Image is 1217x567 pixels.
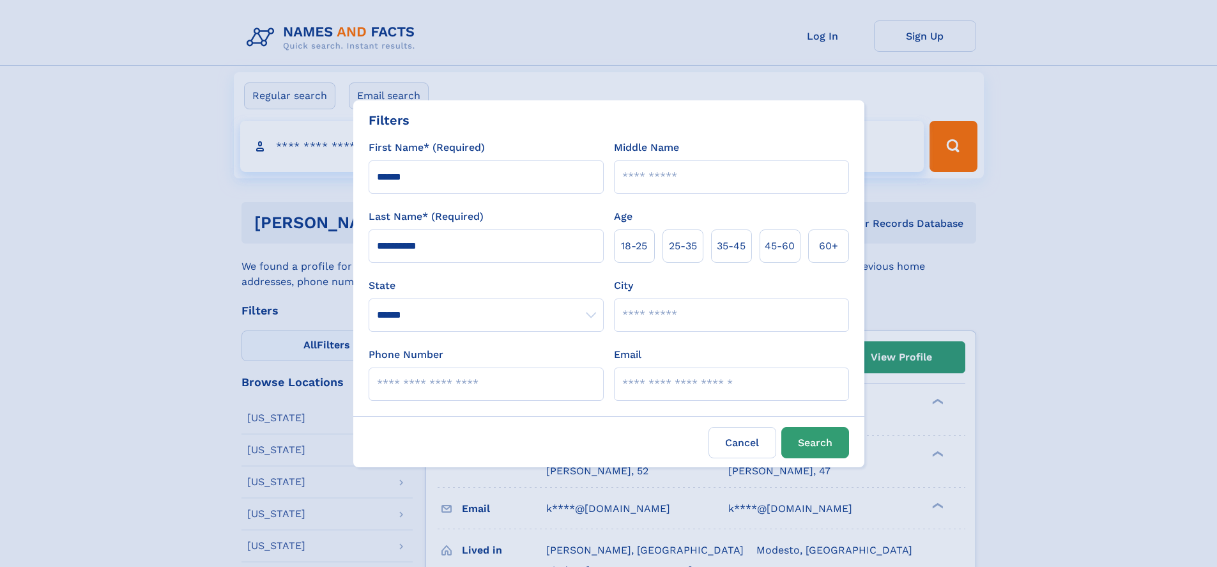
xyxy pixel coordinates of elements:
[614,347,641,362] label: Email
[765,238,795,254] span: 45‑60
[369,111,409,130] div: Filters
[819,238,838,254] span: 60+
[614,140,679,155] label: Middle Name
[369,140,485,155] label: First Name* (Required)
[369,347,443,362] label: Phone Number
[621,238,647,254] span: 18‑25
[717,238,746,254] span: 35‑45
[369,209,484,224] label: Last Name* (Required)
[669,238,697,254] span: 25‑35
[614,278,633,293] label: City
[708,427,776,458] label: Cancel
[369,278,604,293] label: State
[781,427,849,458] button: Search
[614,209,632,224] label: Age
